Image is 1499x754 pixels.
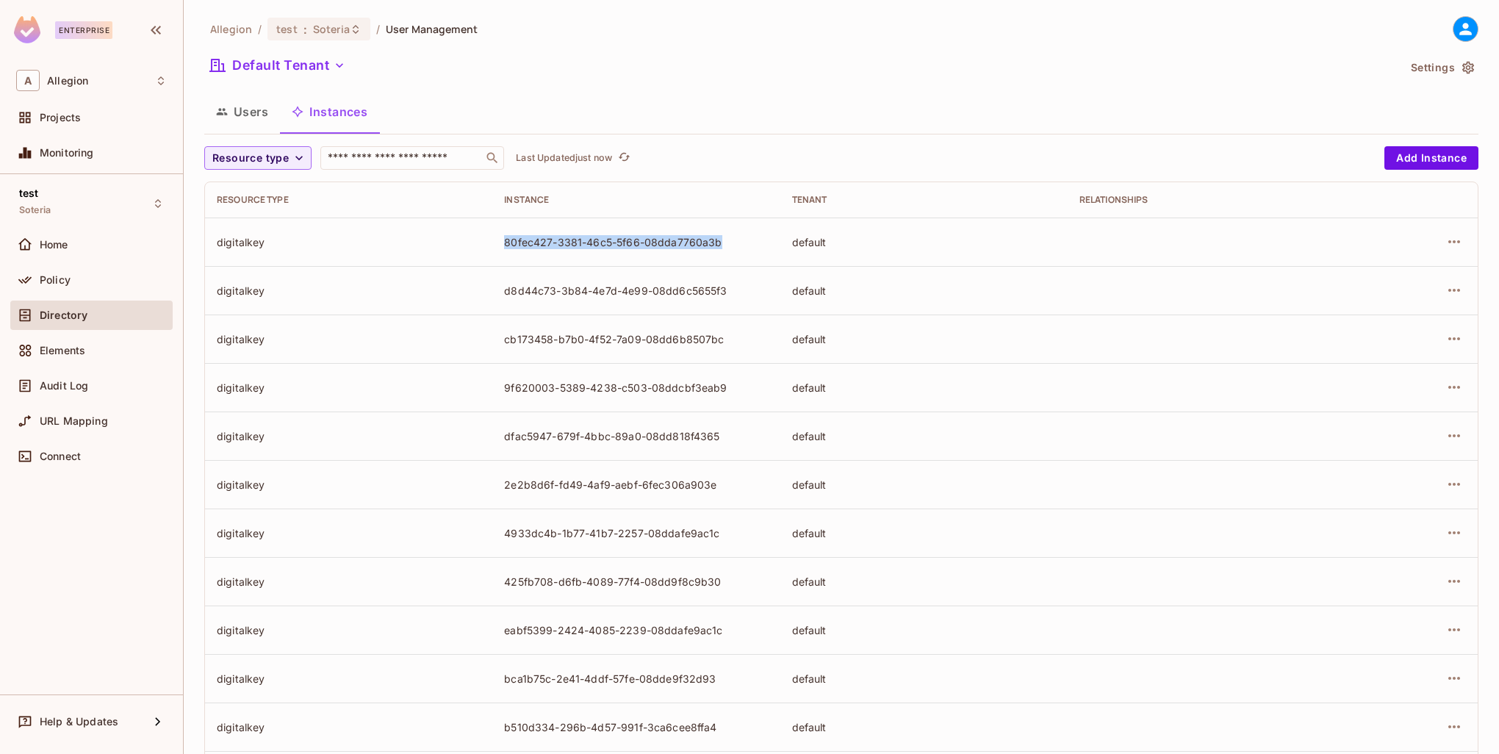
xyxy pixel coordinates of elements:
span: test [276,22,298,36]
span: Policy [40,274,71,286]
button: Resource type [204,146,312,170]
div: digitalkey [217,235,481,249]
span: the active workspace [210,22,252,36]
div: 80fec427-3381-46c5-5f66-08dda7760a3b [504,235,768,249]
div: 4933dc4b-1b77-41b7-2257-08ddafe9ac1c [504,526,768,540]
button: refresh [615,149,633,167]
span: : [303,24,308,35]
div: default [792,235,1056,249]
div: default [792,623,1056,637]
div: digitalkey [217,720,481,734]
button: Instances [280,93,379,130]
div: bca1b75c-2e41-4ddf-57fe-08dde9f32d93 [504,672,768,686]
div: default [792,575,1056,589]
div: eabf5399-2424-4085-2239-08ddafe9ac1c [504,623,768,637]
span: Click to refresh data [612,149,633,167]
div: Enterprise [55,21,112,39]
button: Add Instance [1384,146,1478,170]
div: default [792,526,1056,540]
span: Audit Log [40,380,88,392]
div: digitalkey [217,526,481,540]
button: Default Tenant [204,54,351,77]
div: digitalkey [217,623,481,637]
div: default [792,284,1056,298]
div: dfac5947-679f-4bbc-89a0-08dd818f4365 [504,429,768,443]
span: test [19,187,39,199]
span: Directory [40,309,87,321]
div: digitalkey [217,429,481,443]
div: d8d44c73-3b84-4e7d-4e99-08dd6c5655f3 [504,284,768,298]
div: cb173458-b7b0-4f52-7a09-08dd6b8507bc [504,332,768,346]
span: Projects [40,112,81,123]
div: digitalkey [217,284,481,298]
span: refresh [618,151,630,165]
div: digitalkey [217,381,481,395]
div: default [792,478,1056,492]
span: Soteria [313,22,350,36]
span: Soteria [19,204,51,216]
div: default [792,381,1056,395]
div: Tenant [792,194,1056,206]
li: / [258,22,262,36]
div: default [792,429,1056,443]
div: digitalkey [217,478,481,492]
div: 9f620003-5389-4238-c503-08ddcbf3eab9 [504,381,768,395]
div: Relationships [1079,194,1343,206]
li: / [376,22,380,36]
span: User Management [386,22,478,36]
div: 2e2b8d6f-fd49-4af9-aebf-6fec306a903e [504,478,768,492]
div: Resource type [217,194,481,206]
span: URL Mapping [40,415,108,427]
span: Resource type [212,149,289,168]
button: Users [204,93,280,130]
div: digitalkey [217,575,481,589]
button: Settings [1405,56,1478,79]
p: Last Updated just now [516,152,612,164]
span: A [16,70,40,91]
div: default [792,672,1056,686]
span: Home [40,239,68,251]
span: Help & Updates [40,716,118,728]
span: Elements [40,345,85,356]
img: SReyMgAAAABJRU5ErkJggg== [14,16,40,43]
div: b510d334-296b-4d57-991f-3ca6cee8ffa4 [504,720,768,734]
div: digitalkey [217,672,481,686]
span: Connect [40,450,81,462]
div: digitalkey [217,332,481,346]
span: Monitoring [40,147,94,159]
div: 425fb708-d6fb-4089-77f4-08dd9f8c9b30 [504,575,768,589]
div: default [792,332,1056,346]
div: Instance [504,194,768,206]
span: Workspace: Allegion [47,75,88,87]
div: default [792,720,1056,734]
